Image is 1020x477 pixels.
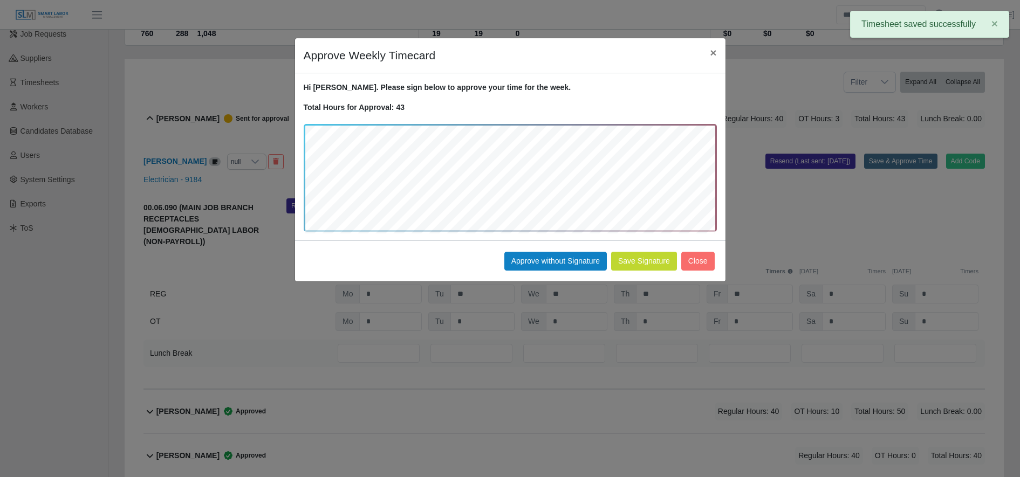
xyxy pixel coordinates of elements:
button: Close [701,38,725,67]
strong: Hi [PERSON_NAME]. Please sign below to approve your time for the week. [304,83,571,92]
button: Save Signature [611,252,677,271]
span: × [991,17,998,30]
strong: Total Hours for Approval: 43 [304,103,405,112]
div: Timesheet saved successfully [850,11,1009,38]
h4: Approve Weekly Timecard [304,47,436,64]
button: Approve without Signature [504,252,607,271]
span: × [710,46,716,59]
button: Close [681,252,715,271]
